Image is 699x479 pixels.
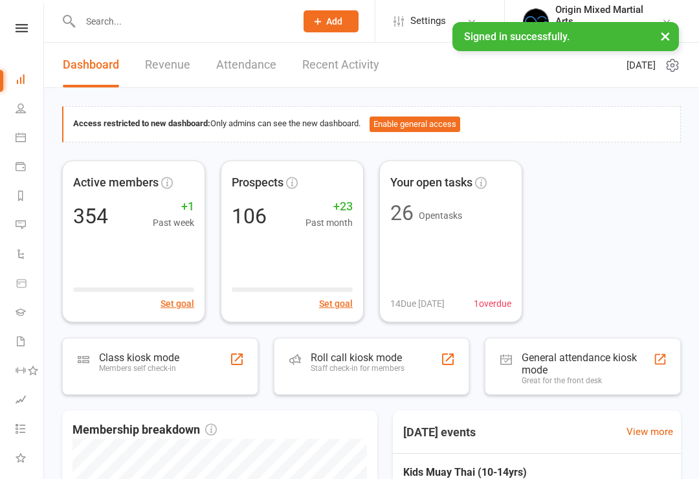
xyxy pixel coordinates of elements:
a: Payments [16,153,45,183]
span: Open tasks [419,210,462,221]
span: 14 Due [DATE] [390,296,445,311]
a: People [16,95,45,124]
div: 26 [390,203,414,223]
span: [DATE] [627,58,656,73]
span: Past month [305,216,353,230]
div: 106 [232,206,267,227]
h3: [DATE] events [393,421,486,444]
div: Origin Mixed Martial Arts [555,4,661,27]
div: General attendance kiosk mode [522,351,653,376]
span: +1 [153,197,194,216]
a: Assessments [16,386,45,416]
span: +23 [305,197,353,216]
span: Membership breakdown [72,421,217,440]
div: Class kiosk mode [99,351,179,364]
strong: Access restricted to new dashboard: [73,118,210,128]
a: Recent Activity [302,43,379,87]
a: What's New [16,445,45,474]
a: Attendance [216,43,276,87]
img: thumb_image1665119159.png [523,8,549,34]
button: Enable general access [370,117,460,132]
a: Revenue [145,43,190,87]
span: Active members [73,173,159,192]
a: Dashboard [63,43,119,87]
a: Dashboard [16,66,45,95]
span: Signed in successfully. [464,30,570,43]
div: Staff check-in for members [311,364,405,373]
span: Your open tasks [390,173,472,192]
span: Prospects [232,173,283,192]
div: 354 [73,206,108,227]
a: Calendar [16,124,45,153]
div: Members self check-in [99,364,179,373]
button: × [654,22,677,50]
a: View more [627,424,673,440]
span: Past week [153,216,194,230]
input: Search... [76,12,287,30]
a: Product Sales [16,270,45,299]
span: 1 overdue [474,296,511,311]
div: Roll call kiosk mode [311,351,405,364]
span: Settings [410,6,446,36]
button: Set goal [319,296,353,311]
div: Great for the front desk [522,376,653,385]
div: Only admins can see the new dashboard. [73,117,671,132]
button: Add [304,10,359,32]
span: Add [326,16,342,27]
a: Reports [16,183,45,212]
button: Set goal [161,296,194,311]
